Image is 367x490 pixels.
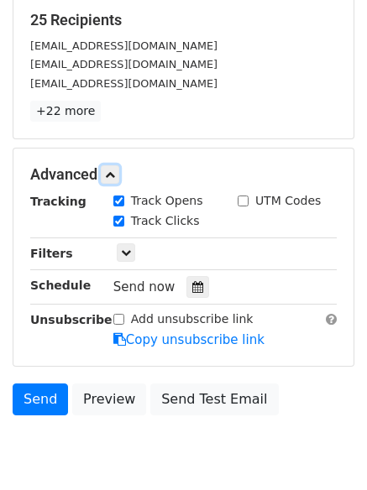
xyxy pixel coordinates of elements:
label: UTM Codes [255,192,321,210]
a: Send [13,383,68,415]
strong: Schedule [30,279,91,292]
strong: Unsubscribe [30,313,113,326]
a: Send Test Email [150,383,278,415]
label: Track Clicks [131,212,200,230]
strong: Tracking [30,195,87,208]
iframe: Chat Widget [283,409,367,490]
a: Preview [72,383,146,415]
label: Add unsubscribe link [131,310,254,328]
small: [EMAIL_ADDRESS][DOMAIN_NAME] [30,39,218,52]
h5: Advanced [30,165,337,184]
label: Track Opens [131,192,203,210]
a: Copy unsubscribe link [113,332,265,347]
a: +22 more [30,101,101,122]
h5: 25 Recipients [30,11,337,29]
strong: Filters [30,247,73,260]
small: [EMAIL_ADDRESS][DOMAIN_NAME] [30,77,218,90]
span: Send now [113,279,176,295]
small: [EMAIL_ADDRESS][DOMAIN_NAME] [30,58,218,70]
